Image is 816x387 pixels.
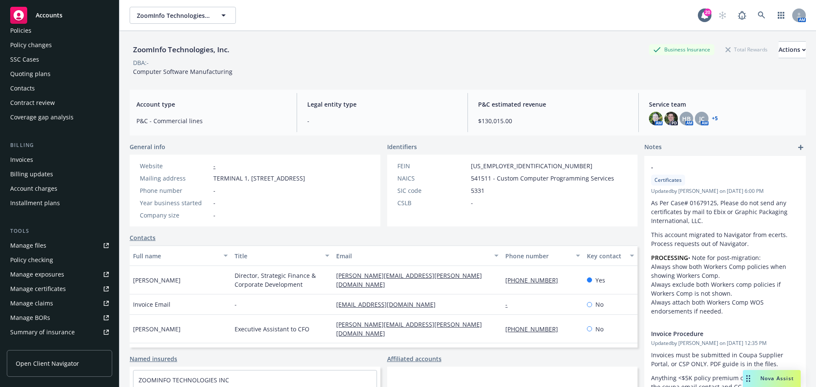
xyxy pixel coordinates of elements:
a: Start snowing [714,7,731,24]
span: TERMINAL 1, [STREET_ADDRESS] [213,174,305,183]
a: - [505,300,514,308]
a: Manage certificates [7,282,112,296]
button: ZoomInfo Technologies, Inc. [130,7,236,24]
a: Billing updates [7,167,112,181]
a: Invoices [7,153,112,167]
span: 5331 [471,186,484,195]
span: No [595,325,603,333]
p: This account migrated to Navigator from ecerts. Process requests out of Navigator. [651,230,799,248]
div: Installment plans [10,196,60,210]
span: Computer Software Manufacturing [133,68,232,76]
a: Accounts [7,3,112,27]
div: Policy checking [10,253,53,267]
a: SSC Cases [7,53,112,66]
a: Report a Bug [734,7,751,24]
div: CSLB [397,198,467,207]
div: Coverage gap analysis [10,110,74,124]
div: Manage claims [10,297,53,310]
button: Nova Assist [743,370,801,387]
span: P&C - Commercial lines [136,116,286,125]
img: photo [649,112,663,125]
a: Manage exposures [7,268,112,281]
div: Billing [7,141,112,150]
span: Service team [649,100,799,109]
span: P&C estimated revenue [478,100,628,109]
a: [PHONE_NUMBER] [505,325,565,333]
button: Title [231,246,333,266]
div: Policy changes [10,38,52,52]
div: Full name [133,251,218,260]
span: Notes [644,142,662,153]
strong: PROCESSING [651,254,688,262]
a: Policy checking [7,253,112,267]
span: No [595,300,603,309]
a: Switch app [773,7,790,24]
div: Quoting plans [10,67,51,81]
button: Full name [130,246,231,266]
a: Coverage gap analysis [7,110,112,124]
a: ZOOMINFO TECHNOLOGIES INC [139,376,229,384]
div: DBA: - [133,58,149,67]
span: Director, Strategic Finance & Corporate Development [235,271,329,289]
span: - [213,186,215,195]
span: Nova Assist [760,375,794,382]
span: ZoomInfo Technologies, Inc. [137,11,210,20]
div: Contacts [10,82,35,95]
button: Phone number [502,246,583,266]
span: [PERSON_NAME] [133,325,181,333]
div: ZoomInfo Technologies, Inc. [130,44,233,55]
span: Updated by [PERSON_NAME] on [DATE] 6:00 PM [651,187,799,195]
li: Always exclude both Workers comp policies if Workers Comp is not shown. [651,280,799,298]
a: [EMAIL_ADDRESS][DOMAIN_NAME] [336,300,442,308]
span: $130,015.00 [478,116,628,125]
div: Total Rewards [721,44,772,55]
div: Invoices [10,153,33,167]
div: Year business started [140,198,210,207]
div: 20 [704,8,711,16]
li: Always attach both Workers Comp WOS endorsements if needed. [651,298,799,316]
a: Quoting plans [7,67,112,81]
a: [PERSON_NAME][EMAIL_ADDRESS][PERSON_NAME][DOMAIN_NAME] [336,320,482,337]
div: SSC Cases [10,53,39,66]
span: Invoice Procedure [651,329,777,338]
div: Mailing address [140,174,210,183]
button: Email [333,246,502,266]
span: - [471,198,473,207]
div: Summary of insurance [10,325,75,339]
p: • Note for post-migration: [651,253,799,262]
span: Executive Assistant to CFO [235,325,309,333]
div: Key contact [587,251,625,260]
a: Installment plans [7,196,112,210]
div: Drag to move [743,370,754,387]
span: [US_EMPLOYER_IDENTIFICATION_NUMBER] [471,161,592,170]
div: Business Insurance [649,44,714,55]
span: Yes [595,276,605,285]
div: Manage exposures [10,268,64,281]
p: As Per Case# 01679125, Please do not send any certificates by mail to Ebix or Graphic Packaging I... [651,198,799,225]
div: Contract review [10,96,55,110]
div: Manage certificates [10,282,66,296]
div: -CertificatesUpdatedby [PERSON_NAME] on [DATE] 6:00 PMAs Per Case# 01679125, Please do not send a... [644,156,806,322]
a: Contacts [130,233,156,242]
div: Billing updates [10,167,53,181]
span: - [651,163,777,172]
a: [PERSON_NAME][EMAIL_ADDRESS][PERSON_NAME][DOMAIN_NAME] [336,271,482,288]
span: Invoice Email [133,300,170,309]
a: add [796,142,806,153]
span: [PERSON_NAME] [133,276,181,285]
a: +5 [712,116,718,121]
a: Manage files [7,239,112,252]
span: Legal entity type [307,100,457,109]
button: Actions [779,41,806,58]
span: - [213,198,215,207]
div: Website [140,161,210,170]
div: Manage files [10,239,46,252]
span: General info [130,142,165,151]
span: JC [699,114,705,123]
div: Policies [10,24,31,37]
a: Search [753,7,770,24]
div: Tools [7,227,112,235]
div: SIC code [397,186,467,195]
span: Certificates [654,176,682,184]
